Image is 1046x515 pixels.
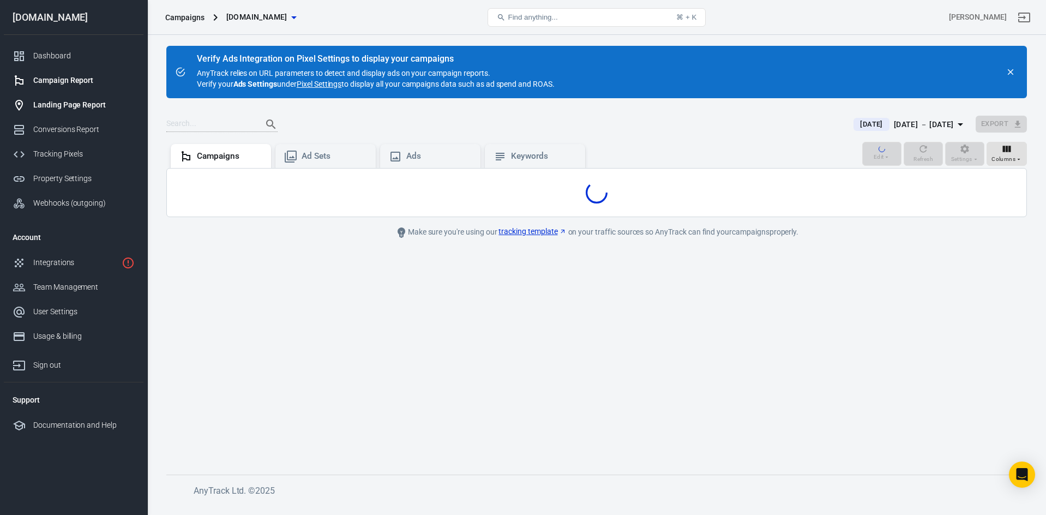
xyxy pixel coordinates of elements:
div: Integrations [33,257,117,268]
div: ⌘ + K [676,13,696,21]
div: Ads [406,151,472,162]
input: Search... [166,117,254,131]
div: Ad Sets [302,151,367,162]
div: Verify Ads Integration on Pixel Settings to display your campaigns [197,53,555,64]
span: Find anything... [508,13,557,21]
button: Columns [987,142,1027,166]
div: Landing Page Report [33,99,135,111]
button: [DOMAIN_NAME] [222,7,300,27]
div: [DOMAIN_NAME] [4,13,143,22]
div: User Settings [33,306,135,318]
svg: 1 networks not verified yet [122,256,135,270]
button: close [1003,64,1018,80]
div: [DATE] － [DATE] [894,118,954,131]
a: Landing Page Report [4,93,143,117]
a: Pixel Settings [297,79,341,89]
a: Property Settings [4,166,143,191]
div: Campaigns [197,151,262,162]
div: Team Management [33,282,135,293]
span: secureliving.com [226,10,287,24]
a: tracking template [498,226,566,237]
div: Make sure you're using our on your traffic sources so AnyTrack can find your campaigns properly. [351,226,842,239]
a: Campaign Report [4,68,143,93]
button: Search [258,111,284,137]
div: Campaigns [165,12,205,23]
div: Sign out [33,360,135,371]
div: Campaign Report [33,75,135,86]
li: Support [4,387,143,413]
div: Webhooks (outgoing) [33,197,135,209]
a: Dashboard [4,44,143,68]
div: Tracking Pixels [33,148,135,160]
span: [DATE] [856,119,887,130]
a: Sign out [4,349,143,378]
h6: AnyTrack Ltd. © 2025 [194,484,1012,498]
div: Keywords [511,151,576,162]
div: Open Intercom Messenger [1009,462,1035,488]
li: Account [4,224,143,250]
a: Sign out [1011,4,1037,31]
a: Team Management [4,275,143,300]
a: Webhooks (outgoing) [4,191,143,215]
div: AnyTrack relies on URL parameters to detect and display ads on your campaign reports. Verify your... [197,55,555,89]
div: Account id: zlHrYCbJ [949,11,1007,23]
a: Tracking Pixels [4,142,143,166]
div: Usage & billing [33,331,135,342]
a: User Settings [4,300,143,324]
div: Conversions Report [33,124,135,135]
div: Property Settings [33,173,135,184]
button: Find anything...⌘ + K [488,8,706,27]
div: Dashboard [33,50,135,62]
a: Usage & billing [4,324,143,349]
div: Documentation and Help [33,420,135,431]
a: Conversions Report [4,117,143,142]
a: Integrations [4,250,143,275]
button: [DATE][DATE] － [DATE] [845,116,975,134]
span: Columns [991,154,1015,164]
strong: Ads Settings [233,80,278,88]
